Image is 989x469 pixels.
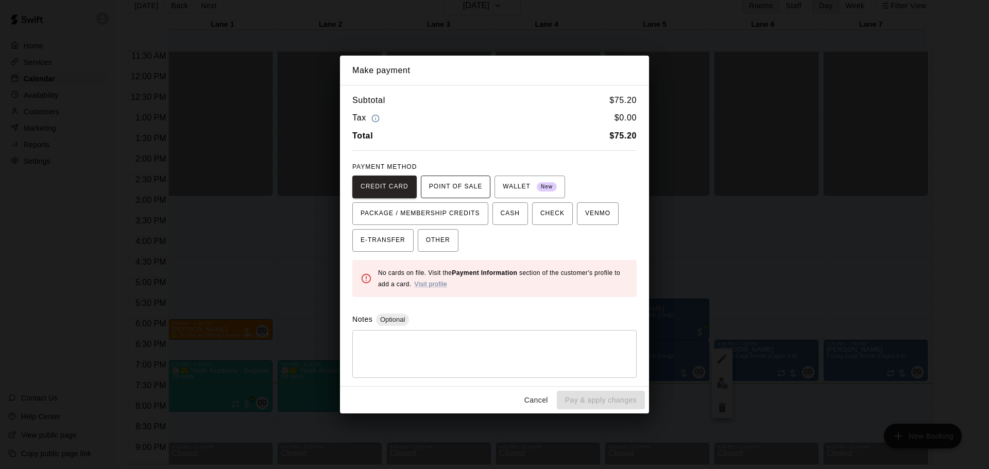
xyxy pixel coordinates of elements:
button: CHECK [532,202,573,225]
span: Optional [376,316,409,323]
button: CREDIT CARD [352,176,417,198]
a: Visit profile [414,281,447,288]
button: WALLET New [494,176,565,198]
button: E-TRANSFER [352,229,414,252]
span: No cards on file. Visit the section of the customer's profile to add a card. [378,269,620,288]
span: E-TRANSFER [361,232,405,249]
label: Notes [352,315,372,323]
button: POINT OF SALE [421,176,490,198]
span: CREDIT CARD [361,179,408,195]
span: CASH [501,205,520,222]
b: Payment Information [452,269,517,276]
b: $ 75.20 [609,131,637,140]
span: POINT OF SALE [429,179,482,195]
h2: Make payment [340,56,649,85]
button: PACKAGE / MEMBERSHIP CREDITS [352,202,488,225]
button: OTHER [418,229,458,252]
span: CHECK [540,205,565,222]
h6: Subtotal [352,94,385,107]
h6: $ 75.20 [609,94,637,107]
h6: $ 0.00 [615,111,637,125]
button: CASH [492,202,528,225]
span: PACKAGE / MEMBERSHIP CREDITS [361,205,480,222]
h6: Tax [352,111,382,125]
span: WALLET [503,179,557,195]
b: Total [352,131,373,140]
button: VENMO [577,202,619,225]
span: New [537,180,557,194]
button: Cancel [520,391,553,410]
span: PAYMENT METHOD [352,163,417,170]
span: OTHER [426,232,450,249]
span: VENMO [585,205,610,222]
